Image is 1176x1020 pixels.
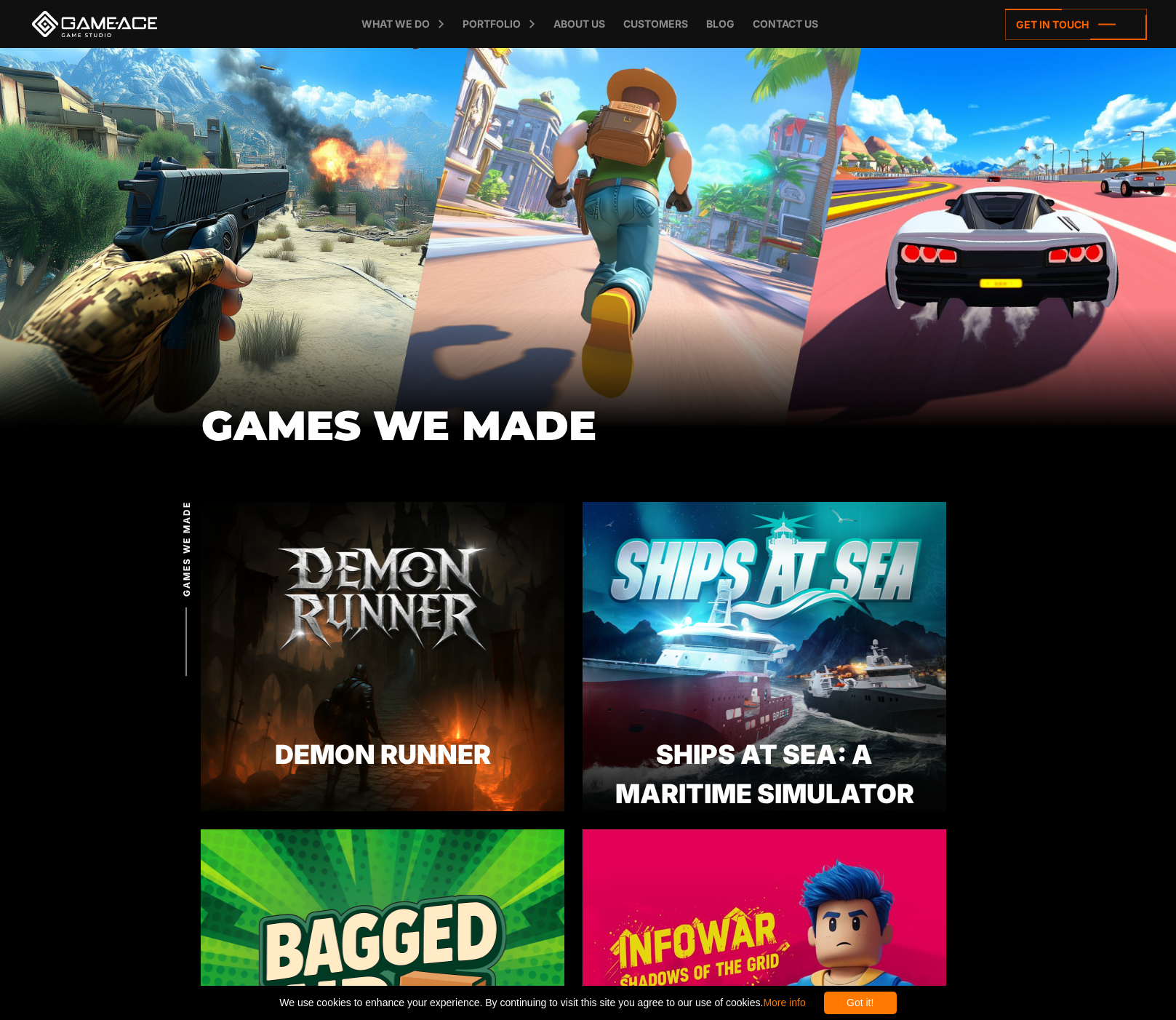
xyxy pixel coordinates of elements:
[279,992,805,1014] span: We use cookies to enhance your experience. By continuing to visit this site you agree to our use ...
[201,403,976,448] h1: GAMES WE MADE
[201,735,564,774] div: Demon Runner
[583,735,946,813] div: Ships At Sea: A Maritime Simulator
[583,502,946,811] img: Ships at sea preview image
[763,997,805,1008] a: More info
[180,501,193,597] span: GAMES WE MADE
[824,992,897,1014] div: Got it!
[201,502,564,811] img: Demon runner preview
[1005,9,1147,40] a: Get in touch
